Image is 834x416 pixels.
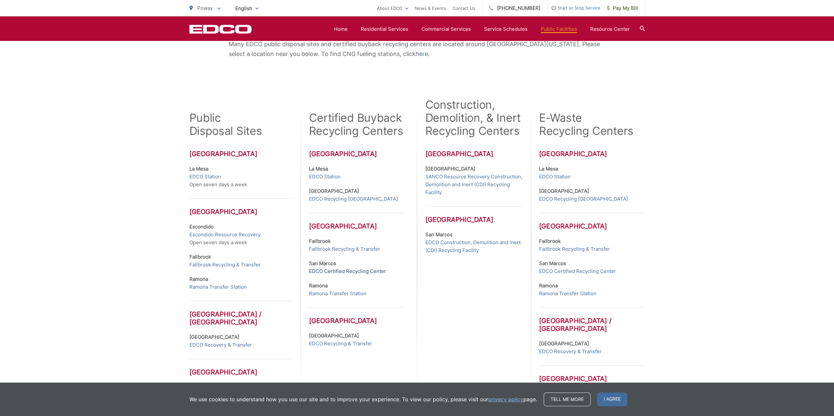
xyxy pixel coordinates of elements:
[189,165,293,189] p: Open seven days a week
[539,245,610,253] a: Fallbrook Recycling & Transfer
[189,261,261,269] a: Fallbrook Recycling & Transfer
[597,392,627,406] span: I agree
[189,334,239,340] strong: [GEOGRAPHIC_DATA]
[189,301,293,326] h3: [GEOGRAPHIC_DATA] / [GEOGRAPHIC_DATA]
[189,150,293,158] h3: [GEOGRAPHIC_DATA]
[189,25,252,34] a: EDCD logo. Return to the homepage.
[229,41,600,57] span: Many EDCO public disposal sites and certified buyback recycling centers are located around [GEOGR...
[488,395,523,403] a: privacy policy
[415,4,446,12] a: News & Events
[539,348,602,355] a: EDCO Recovery & Transfer
[334,25,348,33] a: Home
[539,282,558,289] strong: Ramona
[309,340,372,348] a: EDCO Recycling & Transfer
[309,166,328,172] strong: La Mesa
[361,25,408,33] a: Residential Services
[189,223,293,246] p: Open seven days a week
[539,365,645,383] h3: [GEOGRAPHIC_DATA]
[539,267,616,275] a: EDCO Certified Recycling Center
[425,173,522,196] a: SANCO Resource Recovery Construction, Demolition and Inert (CDI) Recycling Facility
[189,283,247,291] a: Ramona Transfer Station
[309,150,404,158] h3: [GEOGRAPHIC_DATA]
[539,340,589,347] strong: [GEOGRAPHIC_DATA]
[230,3,263,14] span: English
[539,150,645,158] h3: [GEOGRAPHIC_DATA]
[377,4,408,12] a: About EDCO
[309,307,404,325] h3: [GEOGRAPHIC_DATA]
[539,188,589,194] strong: [GEOGRAPHIC_DATA]
[539,166,558,172] strong: La Mesa
[309,111,404,137] h2: Certified Buyback Recycling Centers
[541,25,577,33] a: Public Facilities
[590,25,630,33] a: Resource Center
[309,282,327,289] strong: Ramona
[425,150,522,158] h3: [GEOGRAPHIC_DATA]
[189,395,537,403] p: We use cookies to understand how you use our site and to improve your experience. To view our pol...
[189,111,262,137] h2: Public Disposal Sites
[425,206,522,224] h3: [GEOGRAPHIC_DATA]
[309,267,386,275] a: EDCO Certified Recycling Center
[544,392,591,406] a: Tell me more
[484,25,528,33] a: Service Schedules
[416,49,428,59] a: here
[425,98,522,137] h2: Construction, Demolition, & Inert Recycling Centers
[425,166,475,172] strong: [GEOGRAPHIC_DATA]
[189,359,293,376] h3: [GEOGRAPHIC_DATA]
[189,341,252,349] a: EDCO Recovery & Transfer
[539,307,645,333] h3: [GEOGRAPHIC_DATA] / [GEOGRAPHIC_DATA]
[309,195,398,203] a: EDCO Recycling [GEOGRAPHIC_DATA]
[189,166,208,172] strong: La Mesa
[309,238,330,244] strong: Fallbrook
[539,111,633,137] h2: E-Waste Recycling Centers
[189,276,208,282] strong: Ramona
[453,4,475,12] a: Contact Us
[189,231,261,239] a: Escondido Resource Recovery
[539,213,645,230] h3: [GEOGRAPHIC_DATA]
[189,224,214,230] strong: Escondido
[425,239,522,254] a: EDCO Construction, Demolition and Inert (CDI) Recycling Facility
[309,213,404,230] h3: [GEOGRAPHIC_DATA]
[539,173,571,181] a: EDCO Station
[189,173,221,181] a: EDCO Station
[197,5,213,11] span: Poway
[189,254,211,260] strong: Fallbrook
[539,238,561,244] strong: Fallbrook
[309,173,340,181] a: EDCO Station
[309,188,359,194] strong: [GEOGRAPHIC_DATA]
[425,231,452,238] strong: San Marcos
[421,25,471,33] a: Commercial Services
[607,4,638,12] span: Pay My Bill
[539,260,566,266] strong: San Marcos
[539,290,596,298] a: Ramona Transfer Station
[309,245,380,253] a: Fallbrook Recycling & Transfer
[309,290,366,298] a: Ramona Transfer Station
[539,195,628,203] a: EDCO Recycling [GEOGRAPHIC_DATA]
[309,260,336,266] strong: San Marcos
[309,333,359,339] strong: [GEOGRAPHIC_DATA]
[189,198,293,216] h3: [GEOGRAPHIC_DATA]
